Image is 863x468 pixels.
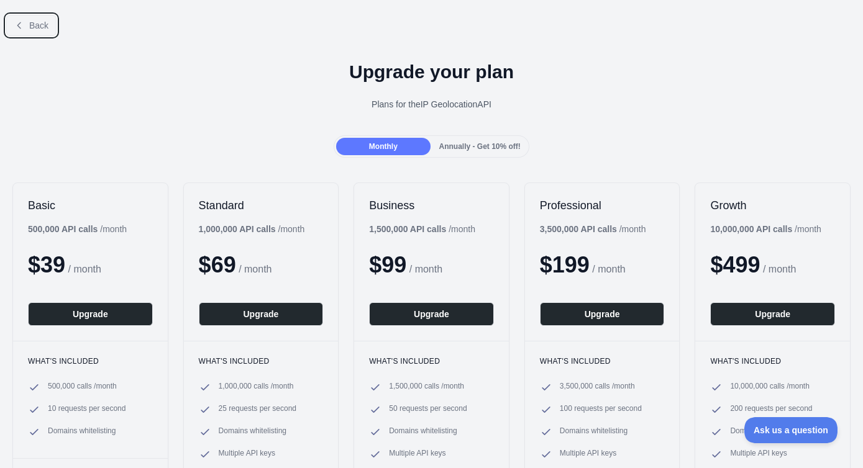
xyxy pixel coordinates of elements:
[369,198,494,213] h2: Business
[744,417,838,443] iframe: Toggle Customer Support
[540,252,590,277] span: $ 199
[369,224,446,234] b: 1,500,000 API calls
[710,224,792,234] b: 10,000,000 API calls
[540,224,617,234] b: 3,500,000 API calls
[710,223,821,235] div: / month
[710,198,835,213] h2: Growth
[199,223,305,235] div: / month
[540,223,646,235] div: / month
[710,252,760,277] span: $ 499
[540,198,665,213] h2: Professional
[199,198,324,213] h2: Standard
[369,252,406,277] span: $ 99
[369,223,475,235] div: / month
